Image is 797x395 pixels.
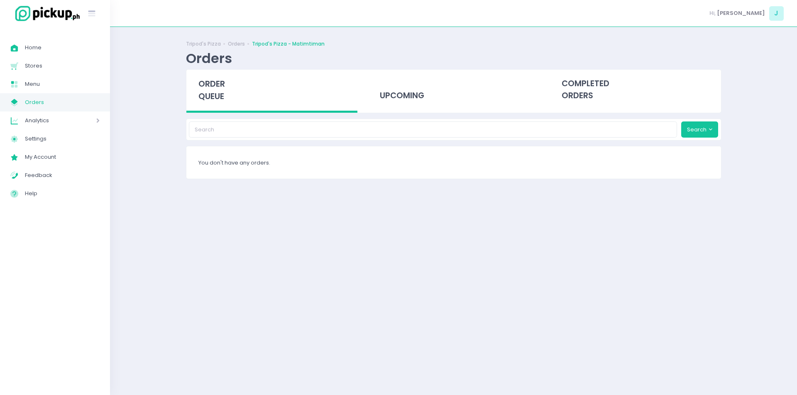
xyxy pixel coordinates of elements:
[25,42,100,53] span: Home
[198,78,225,102] span: order queue
[186,50,232,66] div: Orders
[717,9,765,17] span: [PERSON_NAME]
[189,121,677,137] input: Search
[10,5,81,22] img: logo
[25,188,100,199] span: Help
[228,40,245,48] a: Orders
[186,146,721,179] div: You don't have any orders.
[681,121,719,137] button: Search
[25,79,100,90] span: Menu
[25,152,100,162] span: My Account
[550,70,721,110] div: completed orders
[769,6,784,21] span: J
[25,97,100,108] span: Orders
[25,133,100,144] span: Settings
[252,40,325,48] a: Tripod's Pizza - Matimtiman
[709,9,716,17] span: Hi,
[186,40,221,48] a: Tripod's Pizza
[25,115,73,126] span: Analytics
[368,70,539,110] div: upcoming
[25,61,100,71] span: Stores
[25,170,100,181] span: Feedback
